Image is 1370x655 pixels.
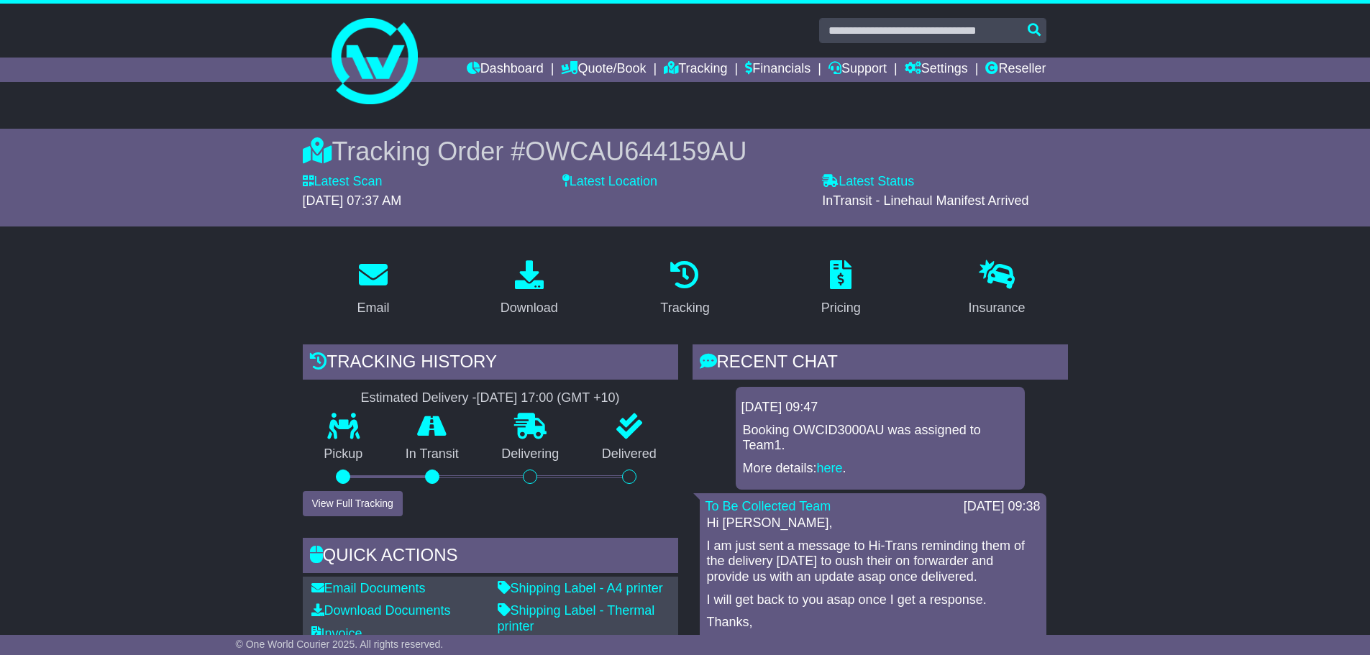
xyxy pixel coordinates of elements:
div: Email [357,298,389,318]
div: RECENT CHAT [693,344,1068,383]
p: Delivered [580,446,678,462]
a: Shipping Label - Thermal printer [498,603,655,633]
a: Reseller [985,58,1046,82]
div: Download [501,298,558,318]
a: Dashboard [467,58,544,82]
button: View Full Tracking [303,491,403,516]
a: Support [828,58,887,82]
div: Insurance [969,298,1026,318]
a: Tracking [664,58,727,82]
div: [DATE] 09:38 [964,499,1041,515]
p: Thanks, [707,615,1039,631]
label: Latest Location [562,174,657,190]
div: [DATE] 17:00 (GMT +10) [477,390,620,406]
p: In Transit [384,446,480,462]
div: Tracking Order # [303,136,1068,167]
a: Pricing [812,255,870,323]
a: Email Documents [311,581,426,595]
span: InTransit - Linehaul Manifest Arrived [822,193,1028,208]
a: Email [347,255,398,323]
span: [DATE] 07:37 AM [303,193,402,208]
a: Invoice [311,626,362,641]
div: Pricing [821,298,861,318]
div: Tracking [660,298,709,318]
a: Shipping Label - A4 printer [498,581,663,595]
span: OWCAU644159AU [525,137,746,166]
p: More details: . [743,461,1018,477]
label: Latest Scan [303,174,383,190]
a: Quote/Book [561,58,646,82]
p: Delivering [480,446,581,462]
span: © One World Courier 2025. All rights reserved. [236,638,444,650]
a: To Be Collected Team [705,499,831,513]
div: Tracking history [303,344,678,383]
div: Estimated Delivery - [303,390,678,406]
div: [DATE] 09:47 [741,400,1019,416]
label: Latest Status [822,174,914,190]
p: I will get back to you asap once I get a response. [707,592,1039,608]
a: Insurance [959,255,1035,323]
p: Pickup [303,446,385,462]
a: Settings [905,58,968,82]
a: Tracking [651,255,718,323]
p: Hi [PERSON_NAME], [707,516,1039,531]
p: Booking OWCID3000AU was assigned to Team1. [743,423,1018,454]
a: here [817,461,843,475]
a: Download [491,255,567,323]
a: Financials [745,58,810,82]
div: Quick Actions [303,538,678,577]
p: I am just sent a message to Hi-Trans reminding them of the delivery [DATE] to oush their on forwa... [707,539,1039,585]
a: Download Documents [311,603,451,618]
